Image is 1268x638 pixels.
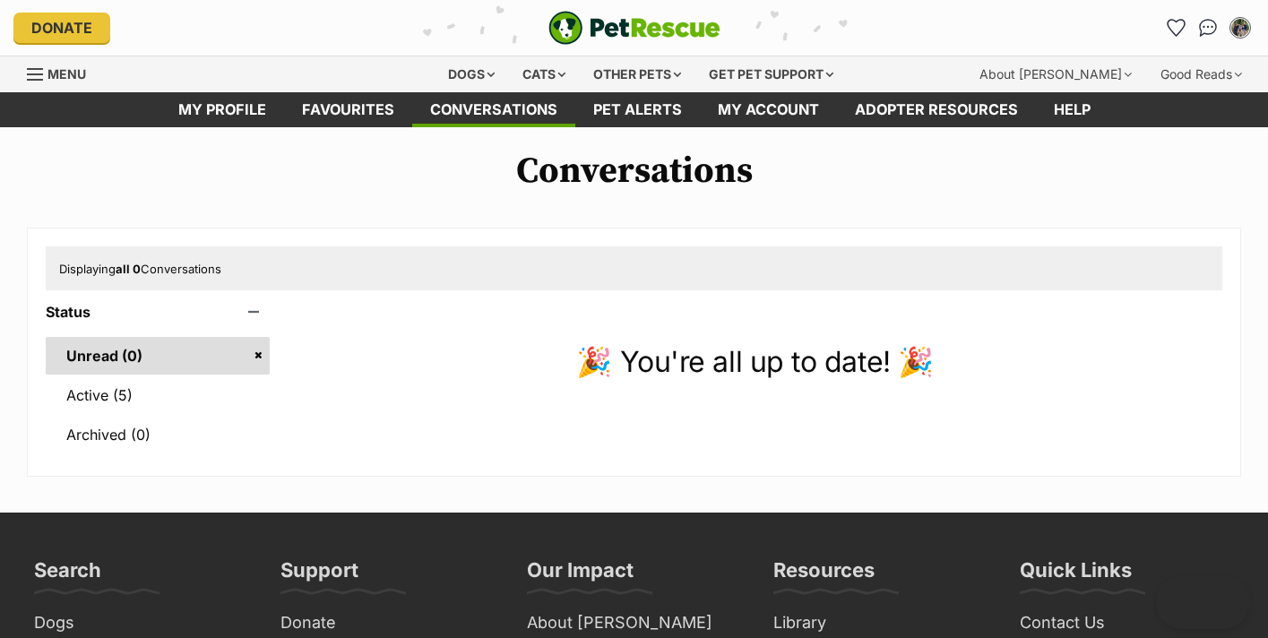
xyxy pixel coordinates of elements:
span: Displaying Conversations [59,262,221,276]
a: Donate [273,609,502,637]
a: PetRescue [548,11,720,45]
div: Good Reads [1148,56,1255,92]
a: Contact Us [1013,609,1241,637]
button: My account [1226,13,1255,42]
a: Help [1036,92,1108,127]
a: My profile [160,92,284,127]
a: Active (5) [46,376,270,414]
h3: Search [34,557,101,593]
ul: Account quick links [1161,13,1255,42]
a: Favourites [284,92,412,127]
h3: Our Impact [527,557,634,593]
a: Donate [13,13,110,43]
a: Unread (0) [46,337,270,375]
p: 🎉 You're all up to date! 🎉 [288,341,1222,384]
a: Adopter resources [837,92,1036,127]
div: Dogs [436,56,507,92]
header: Status [46,304,270,320]
a: Dogs [27,609,255,637]
h3: Support [280,557,358,593]
a: Pet alerts [575,92,700,127]
div: Get pet support [696,56,846,92]
a: Conversations [1194,13,1222,42]
img: chat-41dd97257d64d25036548639549fe6c8038ab92f7586957e7f3b1b290dea8141.svg [1199,19,1218,37]
a: Favourites [1161,13,1190,42]
div: Cats [510,56,578,92]
h3: Quick Links [1020,557,1132,593]
img: Amy Shirley profile pic [1231,19,1249,37]
a: Library [766,609,995,637]
a: Archived (0) [46,416,270,453]
div: Other pets [581,56,694,92]
iframe: Help Scout Beacon - Open [1156,575,1250,629]
a: My account [700,92,837,127]
strong: all 0 [116,262,141,276]
div: About [PERSON_NAME] [967,56,1144,92]
a: About [PERSON_NAME] [520,609,748,637]
img: logo-e224e6f780fb5917bec1dbf3a21bbac754714ae5b6737aabdf751b685950b380.svg [548,11,720,45]
a: conversations [412,92,575,127]
span: Menu [47,66,86,82]
a: Menu [27,56,99,89]
h3: Resources [773,557,875,593]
